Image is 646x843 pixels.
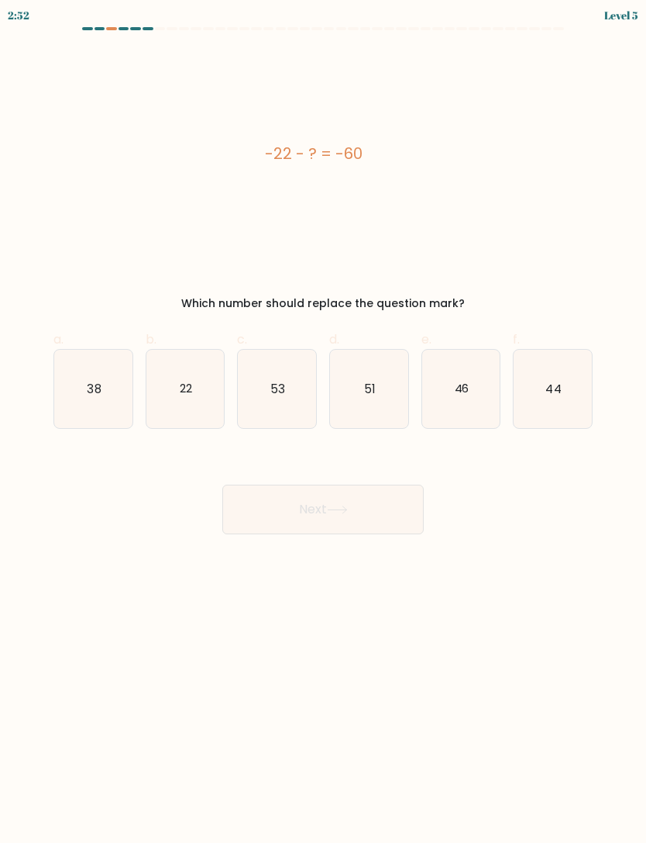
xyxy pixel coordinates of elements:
[604,7,638,23] div: Level 5
[53,142,574,165] div: -22 - ? = -60
[329,330,339,348] span: d.
[87,380,101,396] text: 38
[513,330,520,348] span: f.
[180,380,192,396] text: 22
[421,330,431,348] span: e.
[237,330,247,348] span: c.
[63,295,583,312] div: Which number should replace the question mark?
[146,330,156,348] span: b.
[454,380,469,396] text: 46
[270,380,285,396] text: 53
[8,7,29,23] div: 2:52
[222,485,424,534] button: Next
[546,380,562,396] text: 44
[364,380,376,396] text: 51
[53,330,64,348] span: a.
